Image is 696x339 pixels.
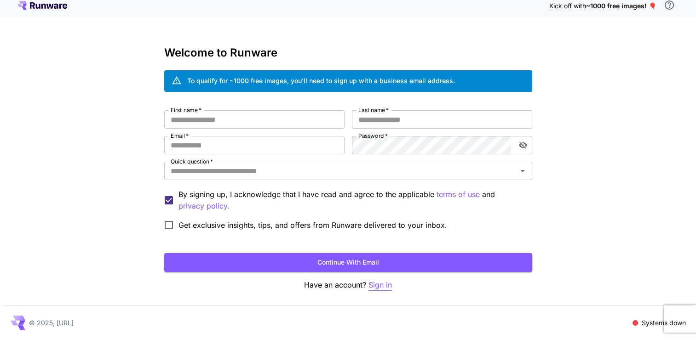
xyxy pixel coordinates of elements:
p: privacy policy. [178,200,230,212]
button: Continue with email [164,253,532,272]
p: Have an account? [164,279,532,291]
label: Quick question [171,158,213,165]
label: Last name [358,106,389,114]
button: Sign in [368,279,392,291]
h3: Welcome to Runware [164,46,532,59]
p: terms of use [437,189,480,200]
label: First name [171,106,201,114]
p: Systems down [642,318,686,328]
button: Open [516,164,529,177]
span: Get exclusive insights, tips, and offers from Runware delivered to your inbox. [178,220,447,231]
label: Password [358,132,388,140]
span: Kick off with [549,2,586,10]
div: To qualify for ~1000 free images, you’ll need to sign up with a business email address. [187,76,455,85]
span: ~1000 free images! 🎈 [586,2,656,10]
p: By signing up, I acknowledge that I have read and agree to the applicable and [178,189,525,212]
label: Email [171,132,189,140]
button: toggle password visibility [515,137,531,153]
button: By signing up, I acknowledge that I have read and agree to the applicable and privacy policy. [437,189,480,200]
button: By signing up, I acknowledge that I have read and agree to the applicable terms of use and [178,200,230,212]
p: © 2025, [URL] [29,318,74,328]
